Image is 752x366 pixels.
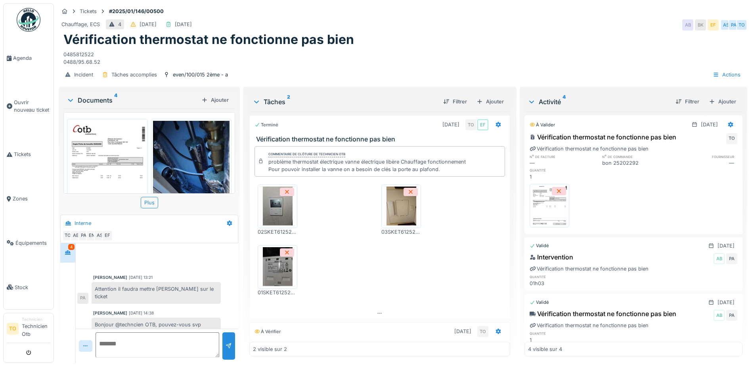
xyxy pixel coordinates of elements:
[253,97,437,107] div: Tâches
[530,299,549,306] div: Validé
[454,328,471,335] div: [DATE]
[670,159,737,167] div: —
[381,228,421,236] div: 03SKET6125202292RESDD11022025_0917.JPEG
[720,19,731,30] div: AS
[198,95,232,105] div: Ajouter
[530,265,649,273] div: Vérification thermostat ne fonctionne pas bien
[253,345,287,353] div: 2 visible sur 2
[15,239,50,247] span: Équipements
[442,121,459,128] div: [DATE]
[4,221,54,265] a: Équipements
[706,96,739,107] div: Ajouter
[153,121,230,223] img: lwwwuyeal31dmznz46kxbb33l6mf
[726,310,737,321] div: PA
[74,71,93,78] div: Incident
[532,186,567,225] img: iqjt4qa242ri217jbncqb0tfsjvp
[530,252,573,262] div: Intervention
[714,253,725,264] div: AB
[70,230,81,241] div: AB
[530,168,597,173] h6: quantité
[530,242,549,249] div: Validé
[530,336,597,344] div: 1
[75,219,91,227] div: Interne
[62,230,73,241] div: TO
[530,122,555,128] div: À valider
[94,230,105,241] div: AS
[63,48,742,66] div: 0485812522 0488/95.68.52
[602,159,670,167] div: bon 25202292
[77,293,88,304] div: PA
[530,280,597,287] div: 01h03
[15,284,50,291] span: Stock
[92,282,221,303] div: Attention il faudra mettre [PERSON_NAME] sur le ticket
[13,195,50,202] span: Zones
[129,310,154,316] div: [DATE] 14:38
[173,71,228,78] div: even/100/015 2ème - a
[726,253,737,264] div: PA
[602,154,670,159] h6: n° de commande
[701,121,718,128] div: [DATE]
[465,119,476,130] div: TO
[528,345,562,353] div: 4 visible sur 4
[440,96,470,107] div: Filtrer
[530,331,597,336] h6: quantité
[383,187,419,226] img: tz1pcxqb2w69abvpf7f110r8w32a
[726,133,737,144] div: TO
[7,323,19,335] li: TO
[140,21,157,28] div: [DATE]
[92,318,221,347] div: Bonjour @techncien OTB, pouvez-vous svp programmer une intervention pour la remise en service de ...
[13,54,50,62] span: Agenda
[256,135,507,143] h3: Vérification thermostat ne fonctionne pas bien
[93,310,127,316] div: [PERSON_NAME]
[254,122,278,128] div: Terminé
[14,151,50,158] span: Tickets
[528,97,669,107] div: Activité
[17,8,40,32] img: Badge_color-CXgf-gQk.svg
[268,152,345,157] div: Commentaire de clôture de Technicien Otb
[530,274,597,279] h6: quantité
[563,97,566,107] sup: 4
[530,322,649,329] div: Vérification thermostat ne fonctionne pas bien
[530,132,676,142] div: Vérification thermostat ne fonctionne pas bien
[254,328,281,335] div: À vérifier
[67,95,198,105] div: Documents
[714,310,725,321] div: AB
[68,244,75,250] div: 4
[118,21,121,28] div: 4
[473,96,507,107] div: Ajouter
[61,21,100,28] div: Chauffage, ECS
[718,242,735,250] div: [DATE]
[69,121,146,229] img: iqjt4qa242ri217jbncqb0tfsjvp
[7,316,50,343] a: TO TechnicienTechnicien Otb
[695,19,706,30] div: BK
[530,145,649,152] div: Vérification thermostat ne fonctionne pas bien
[718,299,735,306] div: [DATE]
[708,19,719,30] div: EF
[175,21,192,28] div: [DATE]
[530,154,597,159] h6: n° de facture
[63,32,354,47] h1: Vérification thermostat ne fonctionne pas bien
[86,230,97,241] div: EN
[670,154,737,159] h6: fournisseur
[709,69,744,80] div: Actions
[114,95,117,105] sup: 4
[4,36,54,80] a: Agenda
[258,289,297,296] div: 01SKET6125202292RESDD11022025_0917.JPEG
[268,158,466,173] div: problème thermostat électrique vanne électrique libère Chauffage fonctionnement Pour pouvoir inst...
[4,80,54,132] a: Ouvrir nouveau ticket
[260,187,295,226] img: 7fetui53dydkfjju8b7yw9t9bfw7
[14,99,50,114] span: Ouvrir nouveau ticket
[4,265,54,309] a: Stock
[4,132,54,177] a: Tickets
[287,97,290,107] sup: 2
[530,309,676,318] div: Vérification thermostat ne fonctionne pas bien
[736,19,747,30] div: TO
[672,96,702,107] div: Filtrer
[22,316,50,322] div: Technicien
[477,326,488,337] div: TO
[530,159,597,167] div: —
[141,197,158,208] div: Plus
[477,119,488,130] div: EF
[80,8,97,15] div: Tickets
[530,173,597,181] div: 1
